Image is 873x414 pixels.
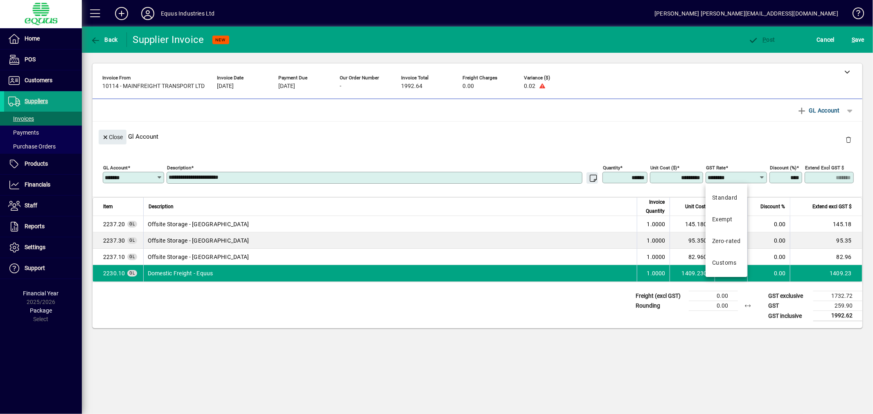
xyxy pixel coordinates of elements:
[103,269,125,277] span: Domestic Freight - Equus
[133,33,204,46] div: Supplier Invoice
[812,202,852,211] span: Extend excl GST $
[706,230,747,252] mat-option: Zero-rated
[749,36,775,43] span: ost
[670,232,715,249] td: 95.3500
[747,265,790,281] td: 0.00
[462,83,474,90] span: 0.00
[401,83,422,90] span: 1992.64
[689,291,738,301] td: 0.00
[747,32,777,47] button: Post
[764,311,813,321] td: GST inclusive
[92,122,862,151] div: Gl Account
[790,232,862,249] td: 95.35
[4,237,82,258] a: Settings
[25,35,40,42] span: Home
[25,265,45,271] span: Support
[637,232,670,249] td: 1.0000
[90,36,118,43] span: Back
[25,56,36,63] span: POS
[4,175,82,195] a: Financials
[25,181,50,188] span: Financials
[161,7,215,20] div: Equus Industries Ltd
[82,32,127,47] app-page-header-button: Back
[25,223,45,229] span: Reports
[706,165,726,171] mat-label: GST rate
[4,112,82,126] a: Invoices
[4,216,82,237] a: Reports
[524,83,535,90] span: 0.02
[30,307,52,314] span: Package
[216,37,226,43] span: NEW
[129,254,135,259] span: GL
[670,265,715,281] td: 1409.2300
[143,265,637,281] td: Domestic Freight - Equus
[4,154,82,174] a: Products
[793,103,844,118] button: GL Account
[632,301,689,311] td: Rounding
[4,70,82,91] a: Customers
[712,259,736,267] div: Customs
[790,216,862,232] td: 145.18
[278,83,295,90] span: [DATE]
[747,232,790,249] td: 0.00
[797,104,840,117] span: GL Account
[4,258,82,279] a: Support
[813,291,862,301] td: 1732.72
[839,130,858,149] button: Delete
[632,291,689,301] td: Freight (excl GST)
[817,33,835,46] span: Cancel
[99,130,126,144] button: Close
[770,165,796,171] mat-label: Discount (%)
[4,49,82,70] a: POS
[805,165,844,171] mat-label: Extend excl GST $
[670,249,715,265] td: 82.9600
[103,236,125,245] span: Offsite Storage - Wellington
[670,216,715,232] td: 145.1800
[852,33,864,46] span: ave
[852,36,855,43] span: S
[25,244,45,250] span: Settings
[129,271,135,275] span: GL
[790,249,862,265] td: 82.96
[102,83,205,90] span: 10114 - MAINFREIGHT TRANSPORT LTD
[813,301,862,311] td: 259.90
[143,249,637,265] td: Offsite Storage - [GEOGRAPHIC_DATA]
[747,216,790,232] td: 0.00
[129,222,135,226] span: GL
[103,253,125,261] span: Offsite Storage - Christchurch
[689,301,738,311] td: 0.00
[4,139,82,153] a: Purchase Orders
[850,32,866,47] button: Save
[143,232,637,249] td: Offsite Storage - [GEOGRAPHIC_DATA]
[603,165,620,171] mat-label: Quantity
[685,202,710,211] span: Unit Cost $
[790,265,862,281] td: 1409.23
[712,215,733,224] div: Exempt
[846,2,863,28] a: Knowledge Base
[4,126,82,139] a: Payments
[642,198,665,216] span: Invoice Quantity
[135,6,161,21] button: Profile
[167,165,191,171] mat-label: Description
[8,115,34,122] span: Invoices
[4,29,82,49] a: Home
[706,209,747,230] mat-option: Exempt
[712,193,738,202] div: Standard
[103,165,128,171] mat-label: GL Account
[815,32,837,47] button: Cancel
[637,265,670,281] td: 1.0000
[103,202,113,211] span: Item
[25,98,48,104] span: Suppliers
[706,187,747,209] mat-option: Standard
[217,83,234,90] span: [DATE]
[97,133,129,140] app-page-header-button: Close
[650,165,677,171] mat-label: Unit Cost ($)
[149,202,174,211] span: Description
[706,252,747,274] mat-option: Customs
[712,237,740,245] div: Zero-rated
[23,290,59,297] span: Financial Year
[637,216,670,232] td: 1.0000
[25,202,37,209] span: Staff
[129,238,135,243] span: GL
[103,220,125,228] span: Offsite Storage - Auckland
